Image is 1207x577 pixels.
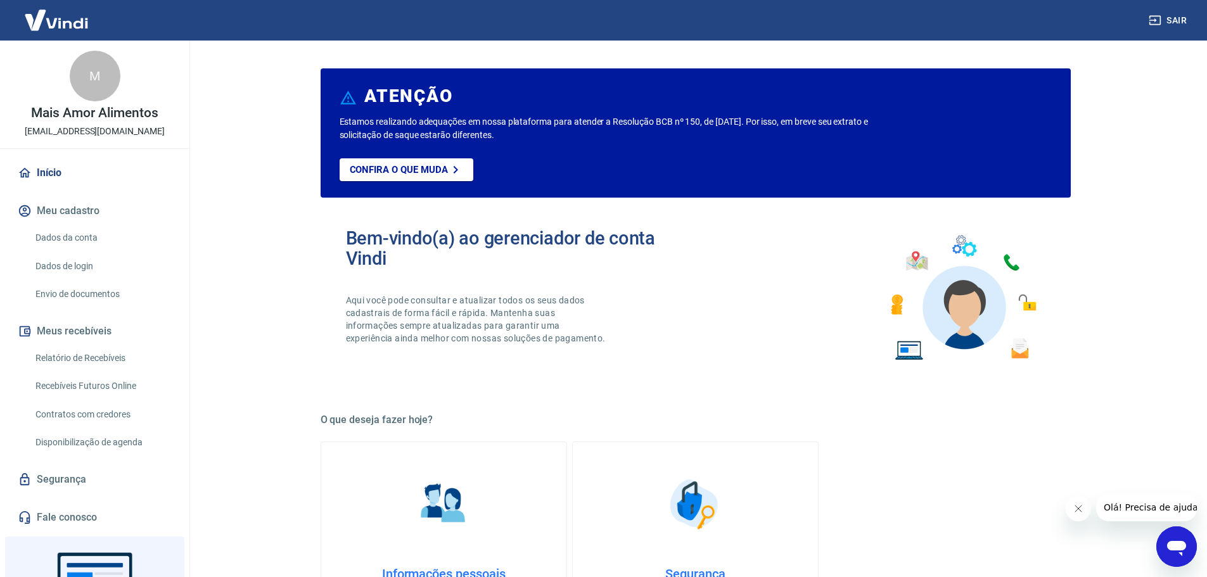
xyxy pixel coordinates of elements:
iframe: Fechar mensagem [1066,496,1091,521]
p: Estamos realizando adequações em nossa plataforma para atender a Resolução BCB nº 150, de [DATE].... [340,115,909,142]
button: Meus recebíveis [15,317,174,345]
p: Aqui você pode consultar e atualizar todos os seus dados cadastrais de forma fácil e rápida. Mant... [346,294,608,345]
h6: ATENÇÃO [364,90,452,103]
iframe: Botão para abrir a janela de mensagens [1156,526,1197,567]
a: Dados de login [30,253,174,279]
a: Segurança [15,466,174,493]
img: Segurança [663,472,727,536]
p: Mais Amor Alimentos [31,106,158,120]
a: Contratos com credores [30,402,174,428]
iframe: Mensagem da empresa [1096,493,1197,521]
div: M [70,51,120,101]
a: Dados da conta [30,225,174,251]
button: Meu cadastro [15,197,174,225]
a: Confira o que muda [340,158,473,181]
p: Confira o que muda [350,164,448,175]
a: Relatório de Recebíveis [30,345,174,371]
span: Olá! Precisa de ajuda? [8,9,106,19]
a: Envio de documentos [30,281,174,307]
img: Informações pessoais [412,472,475,536]
a: Início [15,159,174,187]
h2: Bem-vindo(a) ao gerenciador de conta Vindi [346,228,696,269]
a: Fale conosco [15,504,174,531]
p: [EMAIL_ADDRESS][DOMAIN_NAME] [25,125,165,138]
a: Disponibilização de agenda [30,429,174,455]
img: Vindi [15,1,98,39]
a: Recebíveis Futuros Online [30,373,174,399]
h5: O que deseja fazer hoje? [321,414,1071,426]
img: Imagem de um avatar masculino com diversos icones exemplificando as funcionalidades do gerenciado... [879,228,1045,368]
button: Sair [1146,9,1192,32]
